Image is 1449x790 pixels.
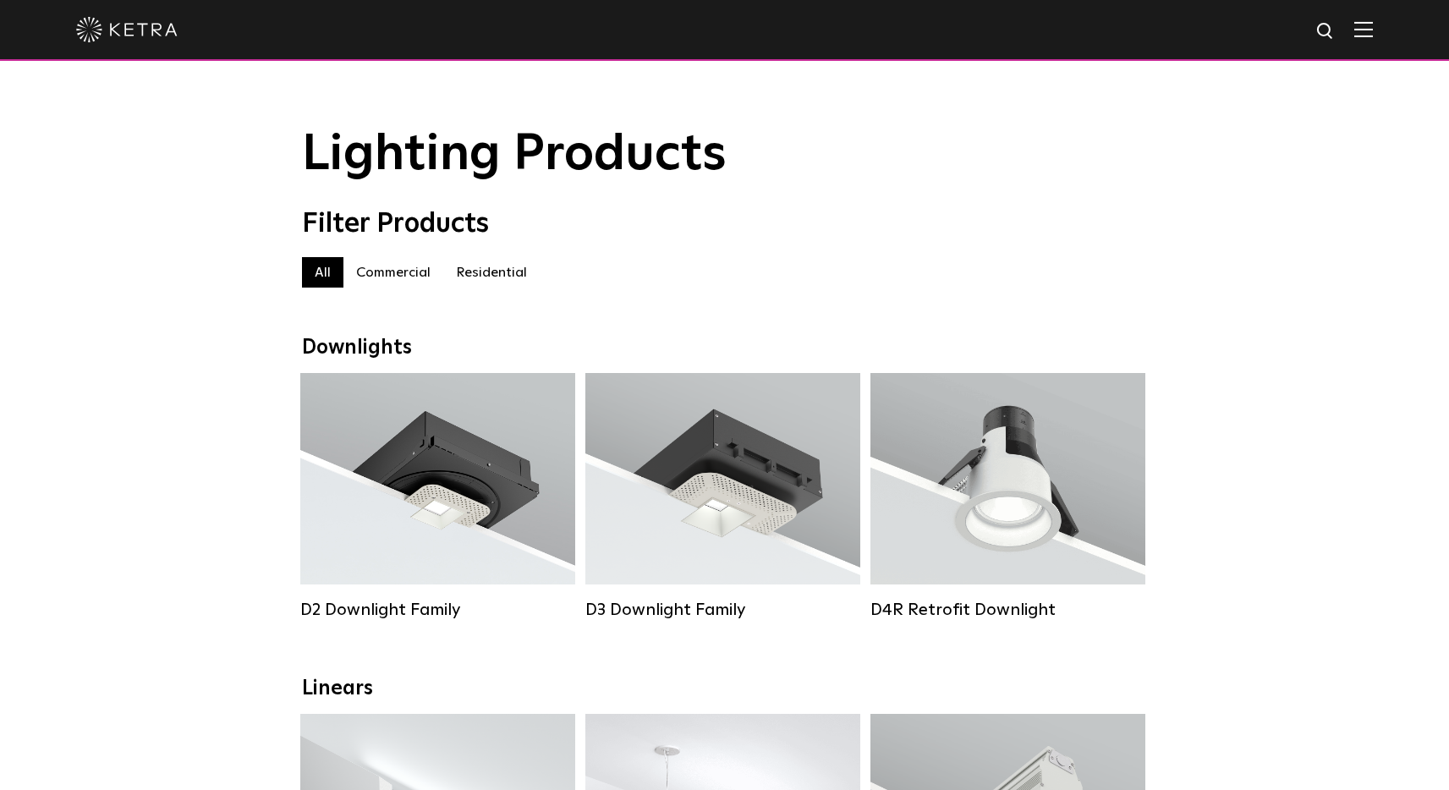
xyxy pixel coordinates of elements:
[76,17,178,42] img: ketra-logo-2019-white
[1354,21,1373,37] img: Hamburger%20Nav.svg
[585,373,860,620] a: D3 Downlight Family Lumen Output:700 / 900 / 1100Colors:White / Black / Silver / Bronze / Paintab...
[300,373,575,620] a: D2 Downlight Family Lumen Output:1200Colors:White / Black / Gloss Black / Silver / Bronze / Silve...
[302,677,1148,701] div: Linears
[585,600,860,620] div: D3 Downlight Family
[302,208,1148,240] div: Filter Products
[302,336,1148,360] div: Downlights
[300,600,575,620] div: D2 Downlight Family
[870,600,1145,620] div: D4R Retrofit Downlight
[343,257,443,288] label: Commercial
[302,257,343,288] label: All
[870,373,1145,620] a: D4R Retrofit Downlight Lumen Output:800Colors:White / BlackBeam Angles:15° / 25° / 40° / 60°Watta...
[443,257,540,288] label: Residential
[302,129,727,180] span: Lighting Products
[1315,21,1336,42] img: search icon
